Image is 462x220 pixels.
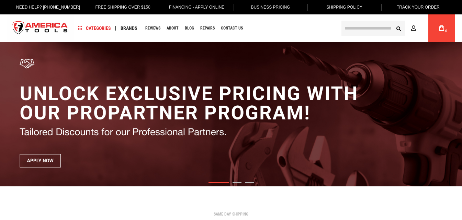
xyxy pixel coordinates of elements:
[200,26,215,30] span: Repairs
[145,26,160,30] span: Reviews
[142,24,164,33] a: Reviews
[221,26,243,30] span: Contact Us
[75,24,114,33] a: Categories
[5,212,457,216] div: SAME DAY SHIPPING
[167,26,179,30] span: About
[185,26,194,30] span: Blog
[7,15,74,41] a: store logo
[435,14,448,42] a: 0
[445,29,447,33] span: 0
[392,22,405,35] button: Search
[182,24,197,33] a: Blog
[78,26,111,31] span: Categories
[218,24,246,33] a: Contact Us
[164,24,182,33] a: About
[197,24,218,33] a: Repairs
[121,26,137,31] span: Brands
[7,15,74,41] img: America Tools
[326,5,362,10] span: Shipping Policy
[117,24,140,33] a: Brands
